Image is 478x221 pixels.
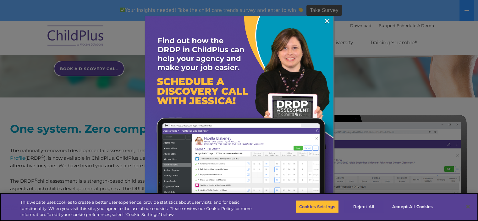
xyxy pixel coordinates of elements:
[324,18,331,24] a: ×
[389,200,436,213] button: Accept All Cookies
[20,199,263,218] div: This website uses cookies to create a better user experience, provide statistics about user visit...
[296,200,339,213] button: Cookies Settings
[461,200,475,213] button: Close
[344,200,383,213] button: Reject All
